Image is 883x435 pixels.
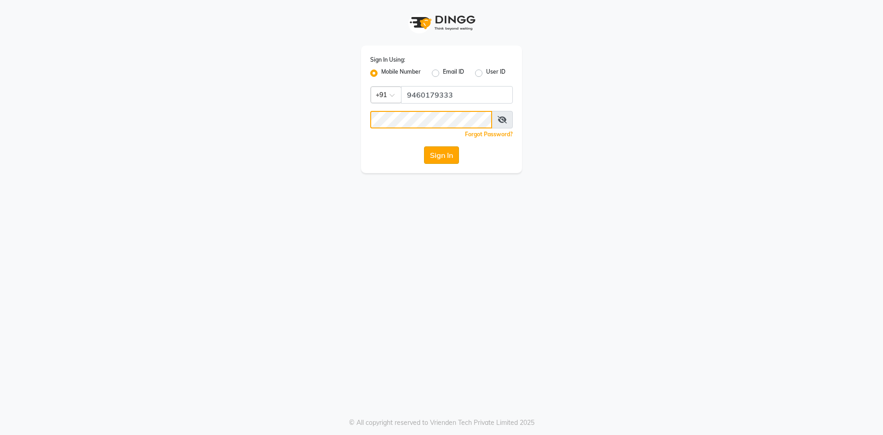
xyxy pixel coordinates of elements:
input: Username [370,111,492,128]
button: Sign In [424,146,459,164]
label: User ID [486,68,505,79]
label: Email ID [443,68,464,79]
label: Mobile Number [381,68,421,79]
label: Sign In Using: [370,56,405,64]
img: logo1.svg [405,9,478,36]
input: Username [401,86,513,104]
a: Forgot Password? [465,131,513,138]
